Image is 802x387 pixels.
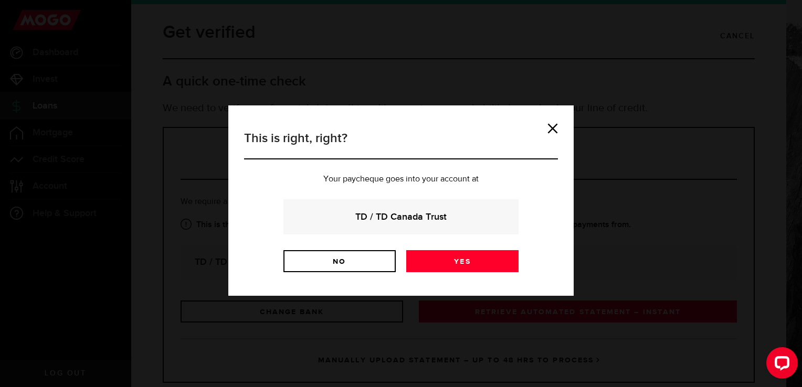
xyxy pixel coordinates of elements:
[758,343,802,387] iframe: LiveChat chat widget
[244,129,558,159] h3: This is right, right?
[406,250,519,272] a: Yes
[244,175,558,184] p: Your paycheque goes into your account at
[283,250,396,272] a: No
[298,210,504,224] strong: TD / TD Canada Trust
